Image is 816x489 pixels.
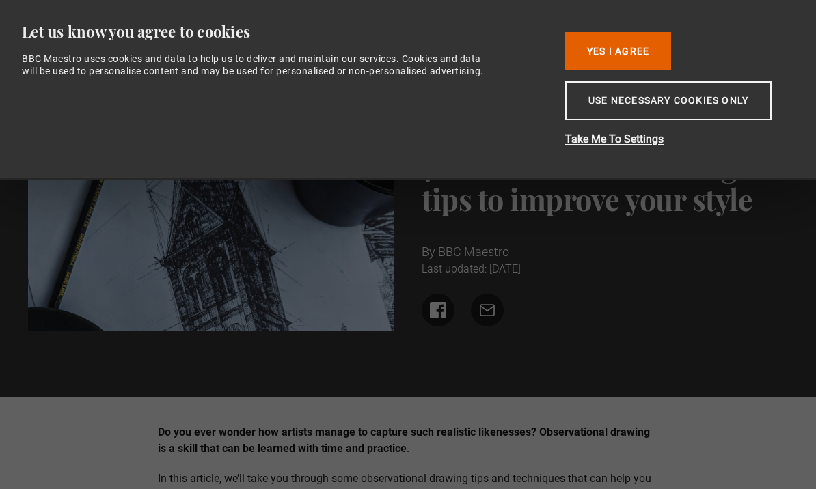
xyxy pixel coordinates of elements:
p: . [158,424,659,457]
div: BBC Maestro uses cookies and data to help us to deliver and maintain our services. Cookies and da... [22,53,492,77]
div: Let us know you agree to cookies [22,22,544,42]
span: BBC Maestro [438,244,509,259]
button: Yes I Agree [565,32,671,70]
time: Last updated: [DATE] [422,262,521,275]
button: Use necessary cookies only [565,81,772,120]
span: By [422,244,435,259]
h1: 7 observational drawing tips to improve your style [422,150,789,215]
strong: Do you ever wonder how artists manage to capture such realistic likenesses? Observational drawing... [158,425,650,455]
button: Take Me To Settings [565,131,784,148]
